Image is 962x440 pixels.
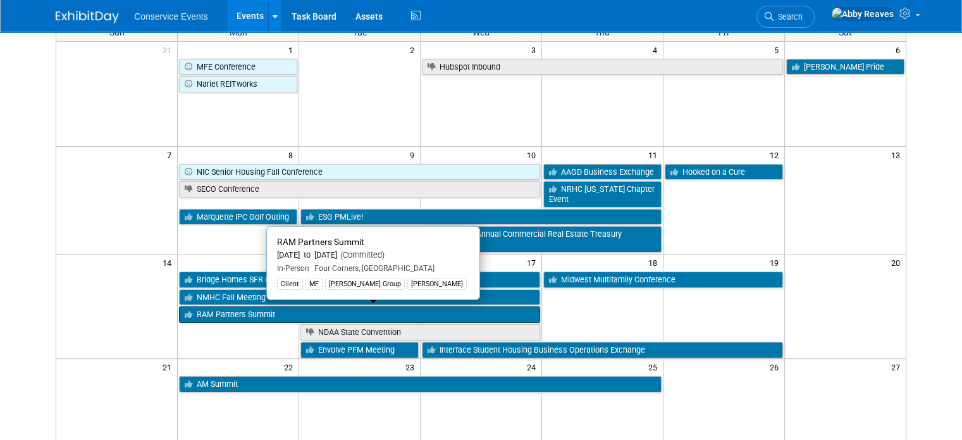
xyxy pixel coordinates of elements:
div: Client [277,279,303,290]
img: Abby Reaves [831,7,894,21]
a: Envolve PFM Meeting [300,342,419,358]
a: ESG PMLive! [300,209,662,225]
span: 13 [890,147,906,163]
span: 24 [526,359,541,375]
a: NRHC [US_STATE] Chapter Event [543,181,662,207]
span: Search [774,12,803,22]
a: Hubspot Inbound [422,59,783,75]
span: 31 [161,42,177,58]
span: 1 [287,42,299,58]
span: Mon [230,27,247,37]
a: Nariet REITworks [179,76,297,92]
span: 9 [409,147,420,163]
span: 23 [404,359,420,375]
span: 17 [526,255,541,270]
span: 25 [647,359,663,375]
a: MFE Conference [179,59,297,75]
span: Fri [718,27,729,37]
span: 10 [526,147,541,163]
span: Four Corners, [GEOGRAPHIC_DATA] [309,264,435,273]
span: In-Person [277,264,309,273]
span: 27 [890,359,906,375]
span: (Committed) [337,250,385,260]
span: Thu [595,27,610,37]
a: Midwest Multifamily Conference [543,272,783,288]
span: 20 [890,255,906,270]
span: 22 [283,359,299,375]
span: 8 [287,147,299,163]
a: US Bank’s Annual Commercial Real Estate Treasury Conference [422,226,662,252]
a: Hooked on a Cure [665,164,783,180]
a: NMHC Fall Meeting [179,289,540,306]
span: 12 [768,147,784,163]
div: [PERSON_NAME] Group [325,279,405,290]
span: RAM Partners Summit [277,237,364,247]
span: 2 [409,42,420,58]
span: Tue [353,27,367,37]
span: 6 [894,42,906,58]
a: SECO Conference [179,181,540,198]
span: 19 [768,255,784,270]
a: [PERSON_NAME] Pride [786,59,904,75]
span: Sat [839,27,852,37]
div: [PERSON_NAME] [407,279,467,290]
span: 3 [530,42,541,58]
span: 5 [773,42,784,58]
span: 26 [768,359,784,375]
a: AAGD Business Exchange [543,164,662,180]
a: AM Summit [179,376,661,393]
img: ExhibitDay [56,11,119,23]
a: NDAA State Convention [300,324,540,341]
span: Wed [472,27,490,37]
span: 14 [161,255,177,270]
span: Sun [109,27,125,37]
span: 7 [166,147,177,163]
span: 11 [647,147,663,163]
a: Bridge Homes SFR National Conference [179,272,540,288]
div: [DATE] to [DATE] [277,250,469,261]
a: NIC Senior Housing Fall Conference [179,164,540,180]
span: 18 [647,255,663,270]
a: Marquette IPC Golf Outing [179,209,297,225]
a: Interface Student Housing Business Operations Exchange [422,342,783,358]
span: 4 [651,42,663,58]
span: 21 [161,359,177,375]
div: MF [305,279,323,290]
a: Search [756,6,815,28]
a: RAM Partners Summit [179,306,540,323]
span: Conservice Events [134,11,208,22]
